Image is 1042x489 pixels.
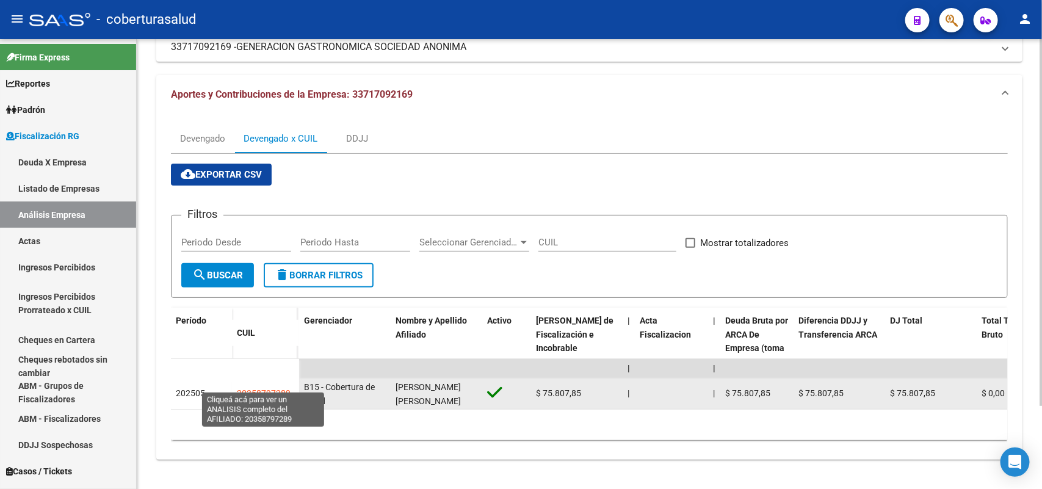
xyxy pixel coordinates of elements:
span: | [628,388,629,398]
span: | [713,363,715,373]
span: Borrar Filtros [275,270,363,281]
span: Deuda Bruta por ARCA De Empresa (toma en cuenta todos los afiliados) [725,316,788,381]
span: 20358797289 [237,388,291,398]
span: | [713,316,715,325]
span: $ 75.807,85 [536,388,581,398]
span: DJ Total [890,316,922,325]
mat-expansion-panel-header: 33717092169 -GENERACION GASTRONOMICA SOCIEDAD ANONIMA [156,32,1022,62]
span: Activo [487,316,512,325]
span: Diferencia DDJJ y Transferencia ARCA [798,316,877,339]
mat-expansion-panel-header: Aportes y Contribuciones de la Empresa: 33717092169 [156,75,1022,114]
mat-icon: cloud_download [181,167,195,181]
mat-panel-title: 33717092169 - [171,40,993,54]
span: Exportar CSV [181,169,262,180]
span: Firma Express [6,51,70,64]
span: Padrón [6,103,45,117]
span: $ 0,00 [982,388,1005,398]
span: 202505 [176,388,205,398]
span: Período [176,316,206,325]
span: Reportes [6,77,50,90]
datatable-header-cell: Deuda Bruta Neto de Fiscalización e Incobrable [531,308,623,389]
datatable-header-cell: Diferencia DDJJ y Transferencia ARCA [794,308,885,389]
span: | [628,363,630,373]
datatable-header-cell: CUIL [232,320,299,346]
div: Open Intercom Messenger [1000,447,1030,477]
span: Fiscalización RG [6,129,79,143]
datatable-header-cell: | [623,308,635,389]
span: Casos / Tickets [6,465,72,478]
span: Buscar [192,270,243,281]
mat-icon: menu [10,12,24,26]
mat-icon: search [192,267,207,282]
mat-icon: delete [275,267,289,282]
span: Mostrar totalizadores [700,236,789,250]
datatable-header-cell: Período [171,308,232,359]
div: DDJJ [346,132,368,145]
span: $ 75.807,85 [725,388,770,398]
datatable-header-cell: Nombre y Apellido Afiliado [391,308,482,389]
span: | [628,316,630,325]
datatable-header-cell: Deuda Bruta por ARCA De Empresa (toma en cuenta todos los afiliados) [720,308,794,389]
button: Buscar [181,263,254,288]
span: Aportes y Contribuciones de la Empresa: 33717092169 [171,89,413,100]
h3: Filtros [181,206,223,223]
span: Nombre y Apellido Afiliado [396,316,467,339]
span: CUIL [237,328,255,338]
button: Exportar CSV [171,164,272,186]
span: $ 75.807,85 [798,388,844,398]
span: | [713,388,715,398]
datatable-header-cell: Activo [482,308,531,389]
button: Borrar Filtros [264,263,374,288]
span: Gerenciador [304,316,352,325]
div: Aportes y Contribuciones de la Empresa: 33717092169 [156,114,1022,460]
span: B15 - Cobertura de Salud [304,382,375,406]
span: GENERACION GASTRONOMICA SOCIEDAD ANONIMA [236,40,466,54]
div: Devengado [180,132,225,145]
span: Acta Fiscalizacion [640,316,691,339]
span: $ 75.807,85 [890,388,935,398]
div: Devengado x CUIL [244,132,317,145]
span: [PERSON_NAME] [PERSON_NAME] [396,382,461,406]
span: [PERSON_NAME] de Fiscalización e Incobrable [536,316,613,353]
datatable-header-cell: DJ Total [885,308,977,389]
mat-icon: person [1018,12,1032,26]
span: Seleccionar Gerenciador [419,237,518,248]
datatable-header-cell: Acta Fiscalizacion [635,308,708,389]
datatable-header-cell: Gerenciador [299,308,391,389]
datatable-header-cell: | [708,308,720,389]
span: - coberturasalud [96,6,196,33]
